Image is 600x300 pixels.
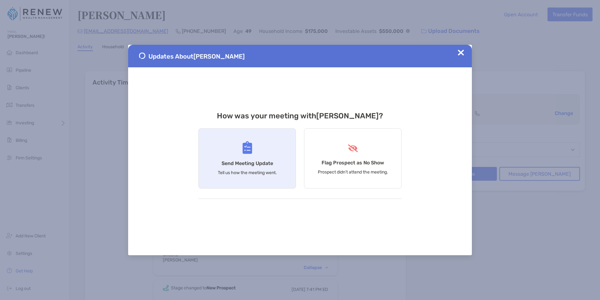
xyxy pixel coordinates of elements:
p: Tell us how the meeting went. [218,170,277,175]
h4: Send Meeting Update [222,160,273,166]
span: Updates About [PERSON_NAME] [148,53,245,60]
img: Flag Prospect as No Show [347,144,359,152]
img: Send Meeting Update 1 [139,53,145,59]
p: Prospect didn’t attend the meeting. [318,169,388,175]
img: Close Updates Zoe [458,49,464,56]
img: Send Meeting Update [242,141,252,154]
h3: How was your meeting with [PERSON_NAME] ? [198,111,402,120]
h4: Flag Prospect as No Show [322,160,384,166]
